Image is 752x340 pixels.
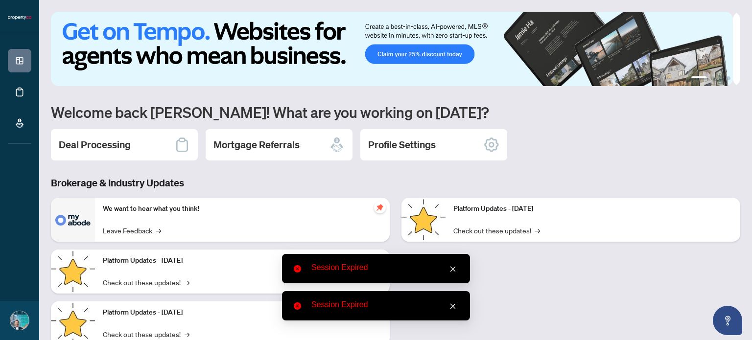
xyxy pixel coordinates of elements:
button: 1 [691,76,707,80]
a: Check out these updates!→ [453,225,540,236]
h1: Welcome back [PERSON_NAME]! What are you working on [DATE]? [51,103,740,121]
h2: Deal Processing [59,138,131,152]
button: 2 [711,76,715,80]
h2: Profile Settings [368,138,436,152]
img: logo [8,15,31,21]
span: close-circle [294,265,301,272]
a: Check out these updates!→ [103,277,189,288]
img: We want to hear what you think! [51,198,95,242]
span: close-circle [294,302,301,310]
img: Platform Updates - September 16, 2025 [51,249,95,294]
span: → [185,329,189,340]
a: Check out these updates!→ [103,329,189,340]
span: pushpin [374,202,386,213]
span: close [449,266,456,272]
a: Close [447,301,458,312]
div: Session Expired [311,262,458,273]
p: We want to hear what you think! [103,204,382,214]
a: Leave Feedback→ [103,225,161,236]
button: 4 [727,76,730,80]
h2: Mortgage Referrals [213,138,300,152]
span: → [535,225,540,236]
button: 3 [719,76,723,80]
h3: Brokerage & Industry Updates [51,176,740,190]
img: Profile Icon [10,311,29,330]
span: close [449,303,456,310]
p: Platform Updates - [DATE] [103,255,382,266]
p: Platform Updates - [DATE] [453,204,732,214]
button: Open asap [713,306,742,335]
img: Platform Updates - June 23, 2025 [401,198,446,242]
div: Session Expired [311,299,458,311]
a: Close [447,264,458,274]
img: Slide 0 [51,12,733,86]
p: Platform Updates - [DATE] [103,307,382,318]
span: → [185,277,189,288]
span: → [156,225,161,236]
